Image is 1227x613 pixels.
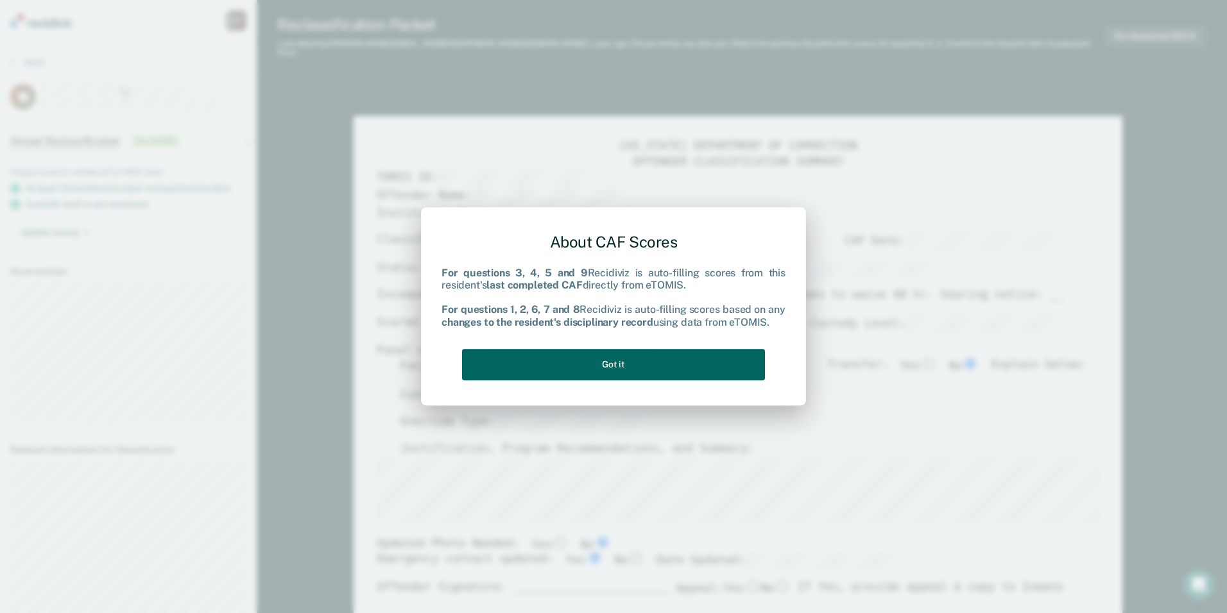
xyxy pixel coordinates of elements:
[462,349,765,380] button: Got it
[442,267,785,328] div: Recidiviz is auto-filling scores from this resident's directly from eTOMIS. Recidiviz is auto-fil...
[486,279,582,291] b: last completed CAF
[442,223,785,262] div: About CAF Scores
[442,267,588,279] b: For questions 3, 4, 5 and 9
[442,316,653,328] b: changes to the resident's disciplinary record
[442,304,579,316] b: For questions 1, 2, 6, 7 and 8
